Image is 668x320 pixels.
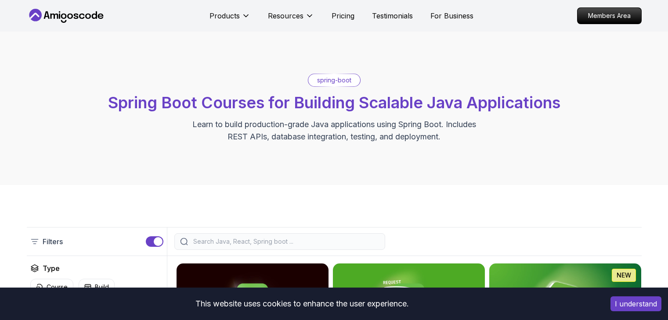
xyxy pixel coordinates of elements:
p: Products [209,11,240,21]
input: Search Java, React, Spring boot ... [191,237,379,246]
a: For Business [430,11,473,21]
p: Members Area [578,8,641,24]
div: This website uses cookies to enhance the user experience. [7,294,597,313]
p: Filters [43,236,63,247]
a: Testimonials [372,11,413,21]
button: Products [209,11,250,28]
p: spring-boot [317,76,351,85]
h2: Type [43,263,60,274]
button: Course [30,279,73,295]
button: Build [79,279,115,295]
a: Pricing [332,11,354,21]
button: Accept cookies [610,296,661,311]
p: Resources [268,11,303,21]
p: Build [95,283,109,292]
p: NEW [617,271,631,280]
button: Resources [268,11,314,28]
p: Learn to build production-grade Java applications using Spring Boot. Includes REST APIs, database... [187,118,482,143]
a: Members Area [577,7,642,24]
span: Spring Boot Courses for Building Scalable Java Applications [108,93,560,112]
p: Course [47,283,68,292]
